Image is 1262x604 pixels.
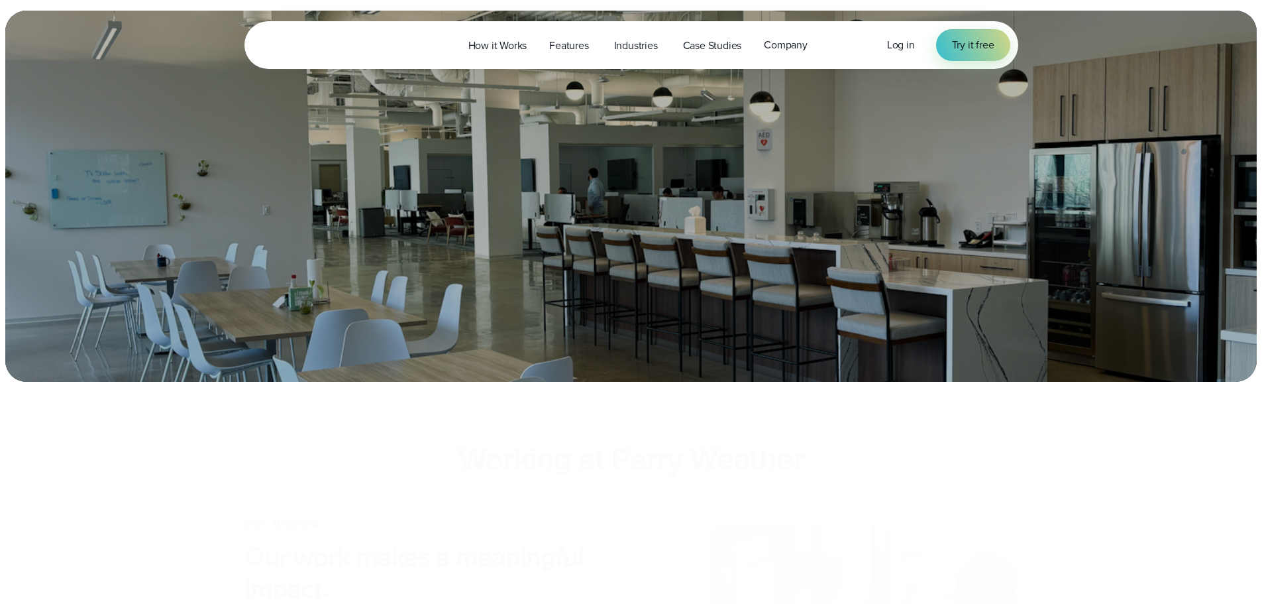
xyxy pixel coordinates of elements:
a: Case Studies [672,32,753,59]
span: Industries [614,38,658,54]
span: Features [549,38,588,54]
span: Case Studies [683,38,742,54]
span: Company [764,37,808,53]
a: Log in [887,37,915,53]
span: How it Works [468,38,527,54]
span: Log in [887,37,915,52]
span: Try it free [952,37,994,53]
a: How it Works [457,32,539,59]
a: Try it free [936,29,1010,61]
